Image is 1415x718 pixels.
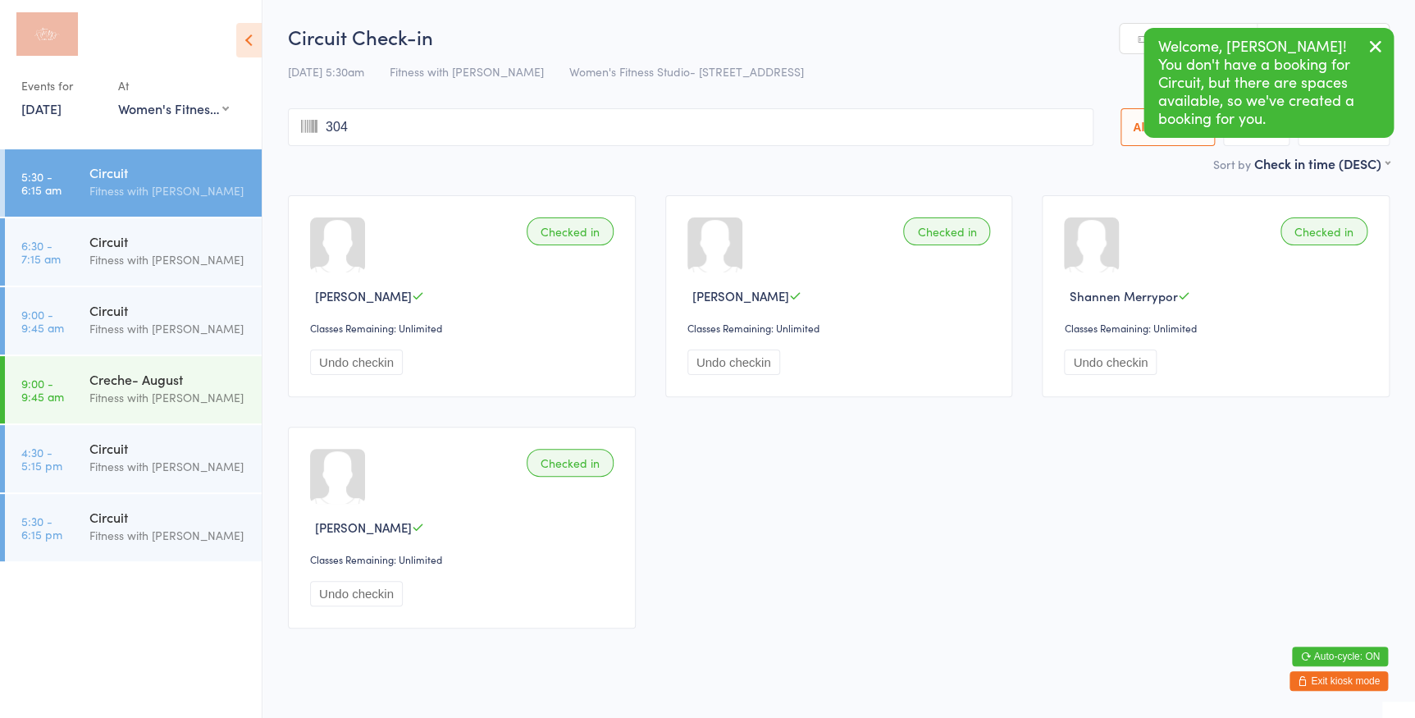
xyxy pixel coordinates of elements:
div: At [118,72,229,99]
a: 9:00 -9:45 amCircuitFitness with [PERSON_NAME] [5,287,262,354]
img: Fitness with Zoe [16,12,78,56]
time: 9:00 - 9:45 am [21,377,64,403]
div: Fitness with [PERSON_NAME] [89,250,248,269]
button: Exit kiosk mode [1289,671,1388,691]
div: Fitness with [PERSON_NAME] [89,388,248,407]
div: Events for [21,72,102,99]
span: [DATE] 5:30am [288,63,364,80]
div: Classes Remaining: Unlimited [687,321,996,335]
div: Circuit [89,439,248,457]
div: Classes Remaining: Unlimited [1064,321,1372,335]
input: Search [288,108,1093,146]
span: Fitness with [PERSON_NAME] [390,63,544,80]
div: Classes Remaining: Unlimited [310,552,618,566]
button: Undo checkin [1064,350,1157,375]
button: Auto-cycle: ON [1292,647,1388,666]
div: Circuit [89,163,248,181]
div: Fitness with [PERSON_NAME] [89,457,248,476]
a: 5:30 -6:15 pmCircuitFitness with [PERSON_NAME] [5,494,262,561]
div: Checked in [527,217,614,245]
button: Undo checkin [310,350,403,375]
span: [PERSON_NAME] [315,519,412,536]
div: Circuit [89,301,248,319]
a: 9:00 -9:45 amCreche- AugustFitness with [PERSON_NAME] [5,356,262,423]
a: 6:30 -7:15 amCircuitFitness with [PERSON_NAME] [5,218,262,286]
div: Circuit [89,232,248,250]
time: 9:00 - 9:45 am [21,308,64,334]
time: 4:30 - 5:15 pm [21,446,62,472]
a: 5:30 -6:15 amCircuitFitness with [PERSON_NAME] [5,149,262,217]
div: Women's Fitness Studio- [STREET_ADDRESS] [118,99,229,117]
div: Check in time (DESC) [1254,154,1390,172]
span: Women's Fitness Studio- [STREET_ADDRESS] [569,63,804,80]
div: Checked in [903,217,990,245]
button: Undo checkin [687,350,780,375]
button: All Bookings [1121,108,1216,146]
div: Checked in [1280,217,1367,245]
h2: Circuit Check-in [288,23,1390,50]
label: Sort by [1213,156,1251,172]
button: Undo checkin [310,581,403,606]
div: Fitness with [PERSON_NAME] [89,181,248,200]
time: 6:30 - 7:15 am [21,239,61,265]
div: Fitness with [PERSON_NAME] [89,319,248,338]
span: [PERSON_NAME] [315,287,412,304]
span: [PERSON_NAME] [692,287,789,304]
div: Fitness with [PERSON_NAME] [89,526,248,545]
div: Classes Remaining: Unlimited [310,321,618,335]
div: Welcome, [PERSON_NAME]! You don't have a booking for Circuit, but there are spaces available, so ... [1143,28,1394,138]
div: Creche- August [89,370,248,388]
div: Circuit [89,508,248,526]
time: 5:30 - 6:15 pm [21,514,62,541]
span: Shannen Merrypor [1069,287,1177,304]
time: 5:30 - 6:15 am [21,170,62,196]
a: [DATE] [21,99,62,117]
div: Checked in [527,449,614,477]
a: 4:30 -5:15 pmCircuitFitness with [PERSON_NAME] [5,425,262,492]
